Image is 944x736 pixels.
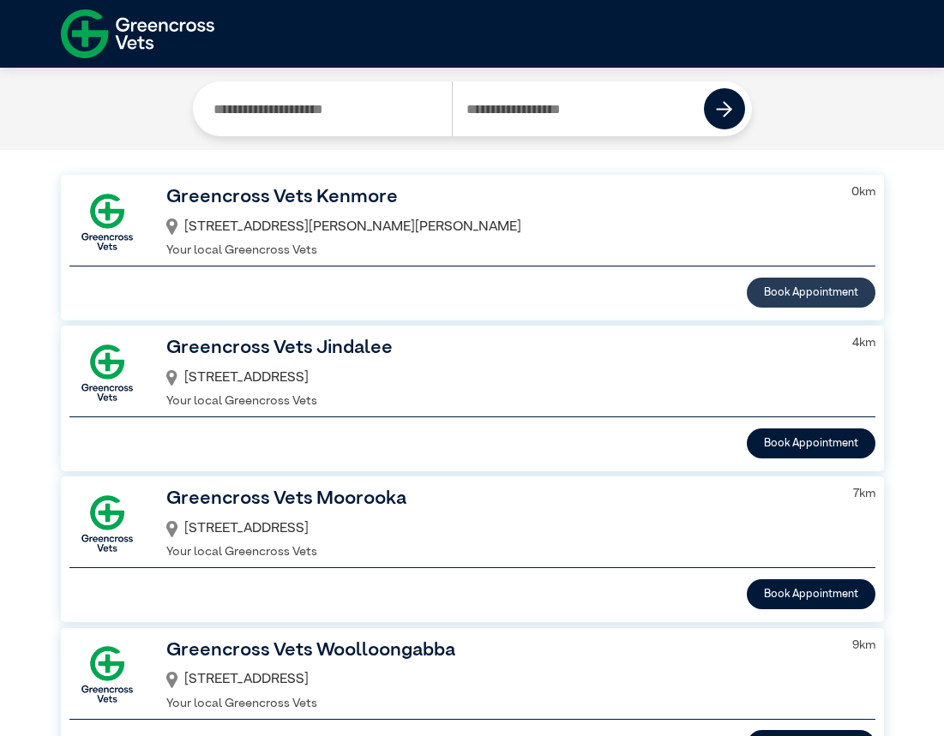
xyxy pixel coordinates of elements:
h3: Greencross Vets Moorooka [166,485,831,514]
p: 4 km [852,334,875,353]
h3: Greencross Vets Jindalee [166,334,830,363]
p: Your local Greencross Vets [166,242,829,260]
input: Search by Clinic Name [200,81,452,136]
p: Your local Greencross Vets [166,392,830,411]
input: Search by Postcode [452,81,705,136]
div: [STREET_ADDRESS][PERSON_NAME][PERSON_NAME] [166,212,829,242]
button: Book Appointment [747,579,875,609]
p: Your local Greencross Vets [166,543,831,562]
img: icon-right [716,101,732,117]
img: GX-Square.png [69,486,145,561]
p: 7 km [853,485,875,504]
div: [STREET_ADDRESS] [166,665,830,694]
p: 0 km [851,183,875,202]
button: Book Appointment [747,278,875,308]
p: Your local Greencross Vets [166,695,830,714]
div: [STREET_ADDRESS] [166,363,830,392]
img: GX-Square.png [69,335,145,410]
h3: Greencross Vets Woolloongabba [166,637,830,666]
div: [STREET_ADDRESS] [166,514,831,543]
p: 9 km [852,637,875,655]
h3: Greencross Vets Kenmore [166,183,829,212]
img: GX-Square.png [69,184,145,260]
img: f-logo [61,4,214,63]
img: GX-Square.png [69,637,145,712]
button: Book Appointment [747,428,875,458]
